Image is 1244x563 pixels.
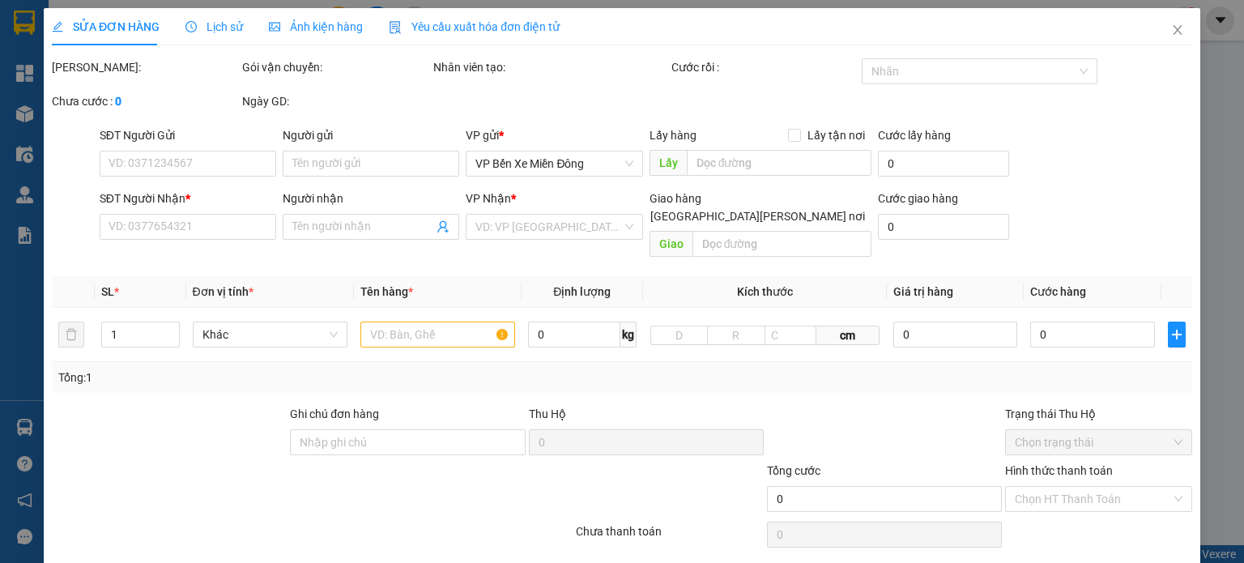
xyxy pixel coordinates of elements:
[269,21,280,32] span: picture
[52,20,160,33] span: SỬA ĐƠN HÀNG
[283,190,459,207] div: Người nhận
[100,285,113,298] span: SL
[202,322,337,347] span: Khác
[1168,328,1185,341] span: plus
[389,20,560,33] span: Yêu cầu xuất hóa đơn điện tử
[433,58,668,76] div: Nhân viên tạo:
[52,21,63,32] span: edit
[466,192,511,205] span: VP Nhận
[649,231,692,257] span: Giao
[707,326,765,345] input: R
[574,522,765,551] div: Chưa thanh toán
[878,129,951,142] label: Cước lấy hàng
[878,151,1009,177] input: Cước lấy hàng
[360,285,412,298] span: Tên hàng
[1155,8,1200,53] button: Close
[475,151,633,176] span: VP Bến Xe Miền Đông
[1005,464,1113,477] label: Hình thức thanh toán
[100,190,276,207] div: SĐT Người Nhận
[100,126,276,144] div: SĐT Người Gửi
[878,214,1009,240] input: Cước giao hàng
[686,150,871,176] input: Dọc đường
[801,126,871,144] span: Lấy tận nơi
[1167,322,1186,348] button: plus
[649,192,701,205] span: Giao hàng
[360,322,514,348] input: VD: Bàn, Ghế
[1171,23,1184,36] span: close
[671,58,858,76] div: Cước rồi :
[650,326,708,345] input: D
[58,369,481,386] div: Tổng: 1
[466,126,642,144] div: VP gửi
[290,407,379,420] label: Ghi chú đơn hàng
[528,407,565,420] span: Thu Hộ
[185,20,243,33] span: Lịch sử
[115,95,121,108] b: 0
[767,464,820,477] span: Tổng cước
[283,126,459,144] div: Người gửi
[649,129,696,142] span: Lấy hàng
[1030,285,1086,298] span: Cước hàng
[52,58,239,76] div: [PERSON_NAME]:
[764,326,816,345] input: C
[290,429,525,455] input: Ghi chú đơn hàng
[1005,405,1192,423] div: Trạng thái Thu Hộ
[816,326,879,345] span: cm
[737,285,793,298] span: Kích thước
[553,285,611,298] span: Định lượng
[389,21,402,34] img: icon
[185,21,197,32] span: clock-circle
[242,58,429,76] div: Gói vận chuyển:
[269,20,363,33] span: Ảnh kiện hàng
[620,322,637,348] span: kg
[242,92,429,110] div: Ngày GD:
[58,322,84,348] button: delete
[52,92,239,110] div: Chưa cước :
[649,150,686,176] span: Lấy
[644,207,871,225] span: [GEOGRAPHIC_DATA][PERSON_NAME] nơi
[1015,430,1182,454] span: Chọn trạng thái
[692,231,871,257] input: Dọc đường
[878,192,958,205] label: Cước giao hàng
[893,285,953,298] span: Giá trị hàng
[437,220,449,233] span: user-add
[192,285,253,298] span: Đơn vị tính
